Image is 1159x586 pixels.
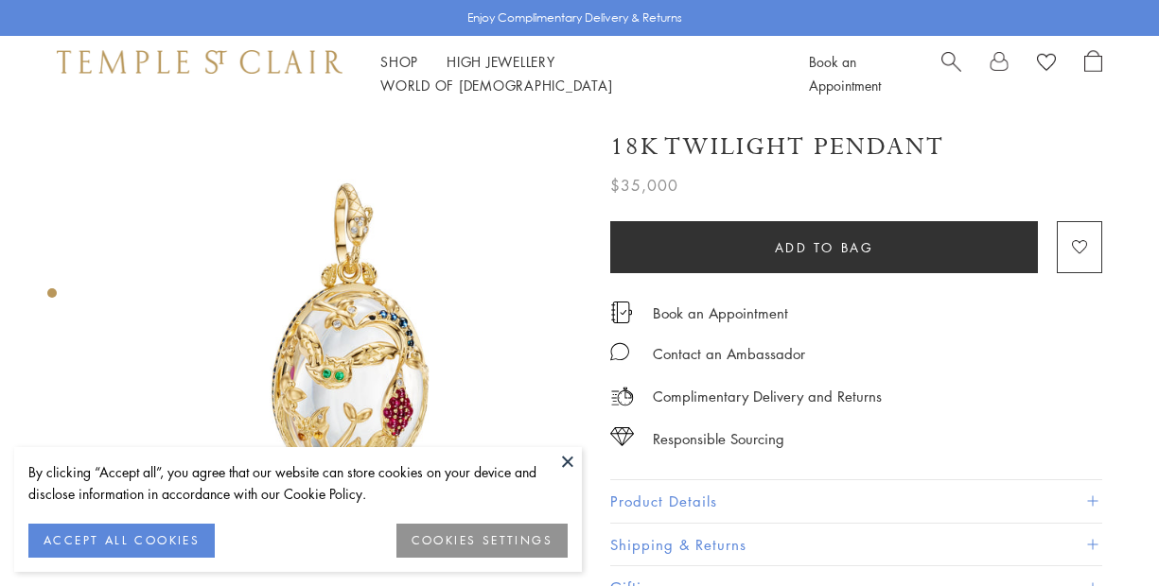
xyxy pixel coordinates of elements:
[610,221,1038,273] button: Add to bag
[380,52,418,71] a: ShopShop
[380,50,766,97] nav: Main navigation
[610,130,944,164] h1: 18K Twilight Pendant
[610,342,629,361] img: MessageIcon-01_2.svg
[610,524,1102,566] button: Shipping & Returns
[653,385,882,408] p: Complimentary Delivery and Returns
[610,385,634,408] img: icon_delivery.svg
[123,112,582,570] img: 18K Twilight Pendant
[28,524,215,558] button: ACCEPT ALL COOKIES
[610,427,634,446] img: icon_sourcing.svg
[47,284,57,313] div: Product gallery navigation
[1037,50,1056,78] a: View Wishlist
[653,342,805,366] div: Contact an Ambassador
[809,52,881,95] a: Book an Appointment
[775,237,874,258] span: Add to bag
[1064,497,1140,567] iframe: Gorgias live chat messenger
[653,302,788,323] a: Book an Appointment
[447,52,555,71] a: High JewelleryHigh Jewellery
[610,302,633,323] img: icon_appointment.svg
[1084,50,1102,97] a: Open Shopping Bag
[467,9,682,27] p: Enjoy Complimentary Delivery & Returns
[610,480,1102,523] button: Product Details
[610,173,678,198] span: $35,000
[396,524,568,558] button: COOKIES SETTINGS
[941,50,961,97] a: Search
[28,461,568,505] div: By clicking “Accept all”, you agree that our website can store cookies on your device and disclos...
[380,76,612,95] a: World of [DEMOGRAPHIC_DATA]World of [DEMOGRAPHIC_DATA]
[653,427,784,451] div: Responsible Sourcing
[57,50,342,73] img: Temple St. Clair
